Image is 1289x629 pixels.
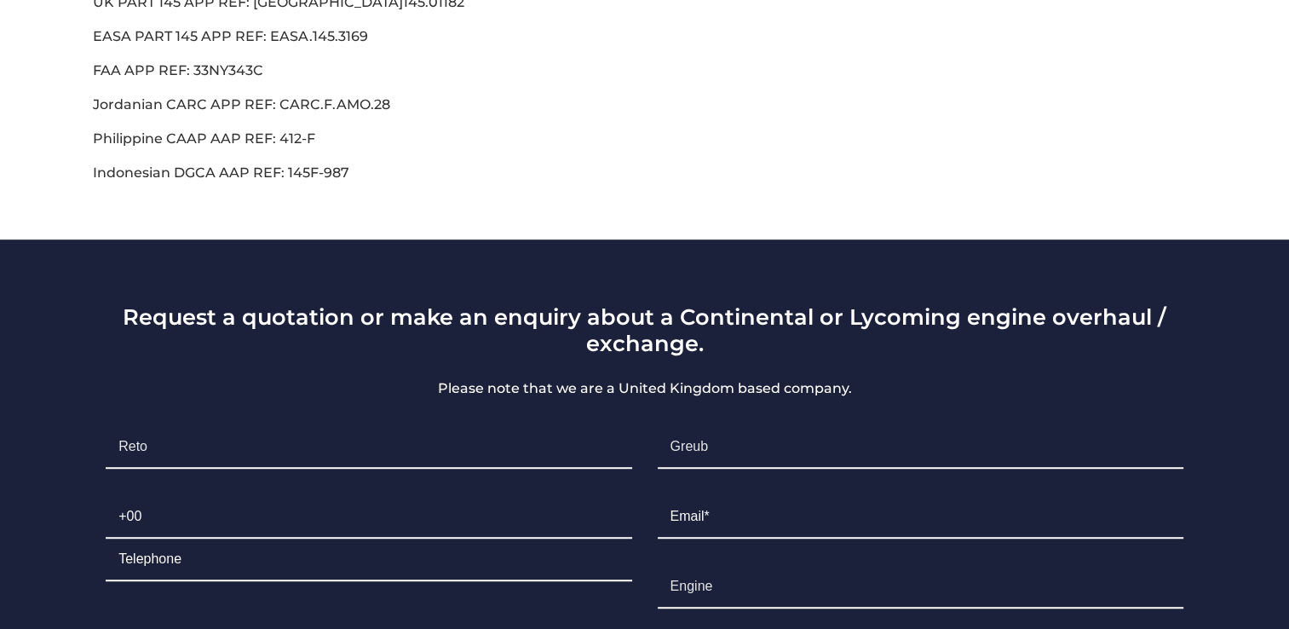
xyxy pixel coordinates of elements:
[93,378,1196,399] p: Please note that we are a United Kingdom based company.
[658,496,1183,539] input: Email*
[93,62,263,78] span: FAA APP REF: 33NY343C
[93,164,349,181] span: Indonesian DGCA AAP REF: 145F-987
[93,303,1196,356] h3: Request a quotation or make an enquiry about a Continental or Lycoming engine overhaul / exchange.
[93,130,315,147] span: Philippine CAAP AAP REF: 412-F
[106,539,631,581] input: Telephone
[93,96,390,113] span: Jordanian CARC APP REF: CARC.F.AMO.28
[658,426,1183,469] input: Surname*
[106,496,631,539] input: +00
[93,28,368,44] span: EASA PART 145 APP REF: EASA.145.3169
[106,426,631,469] input: First Name*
